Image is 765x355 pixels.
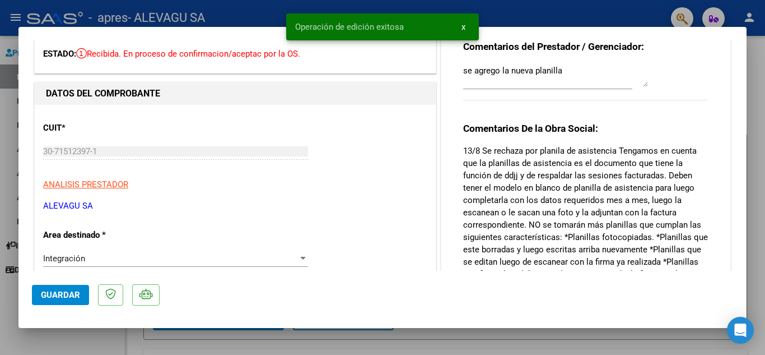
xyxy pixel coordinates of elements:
p: 13/8 Se rechaza por planila de asistencia Tengamos en cuenta que la planillas de asistencia es el... [463,145,708,342]
span: ANALISIS PRESTADOR [43,179,128,190]
span: Integración [43,253,85,264]
p: ALEVAGU SA [43,200,427,213]
strong: DATOS DEL COMPROBANTE [46,88,160,99]
div: Open Intercom Messenger [727,317,754,344]
span: Guardar [41,290,80,300]
span: x [461,22,465,32]
p: CUIT [43,122,158,135]
strong: Comentarios del Prestador / Gerenciador: [463,41,644,52]
span: Operación de edición exitosa [295,21,404,33]
span: Recibida. En proceso de confirmacion/aceptac por la OS. [76,49,300,59]
button: Guardar [32,285,89,305]
button: x [453,17,474,37]
p: Area destinado * [43,229,158,242]
strong: Comentarios De la Obra Social: [463,123,598,134]
span: ESTADO: [43,49,76,59]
